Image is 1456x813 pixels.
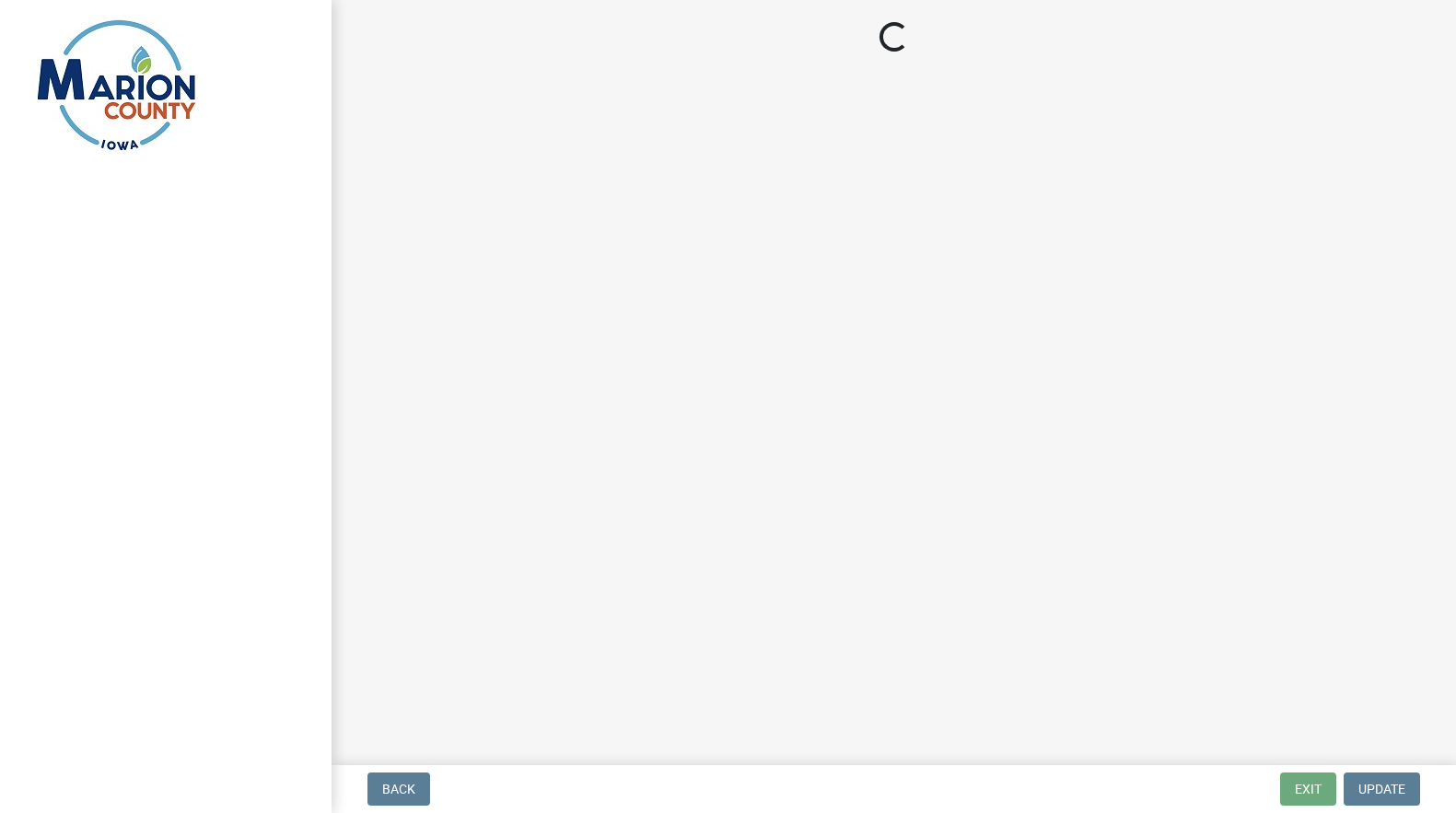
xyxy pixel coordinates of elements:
[37,19,196,151] img: Marion County, Iowa
[1344,772,1420,806] button: Update
[367,772,430,806] button: Back
[1280,772,1336,806] button: Exit
[1358,782,1405,796] span: Update
[382,782,415,796] span: Back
